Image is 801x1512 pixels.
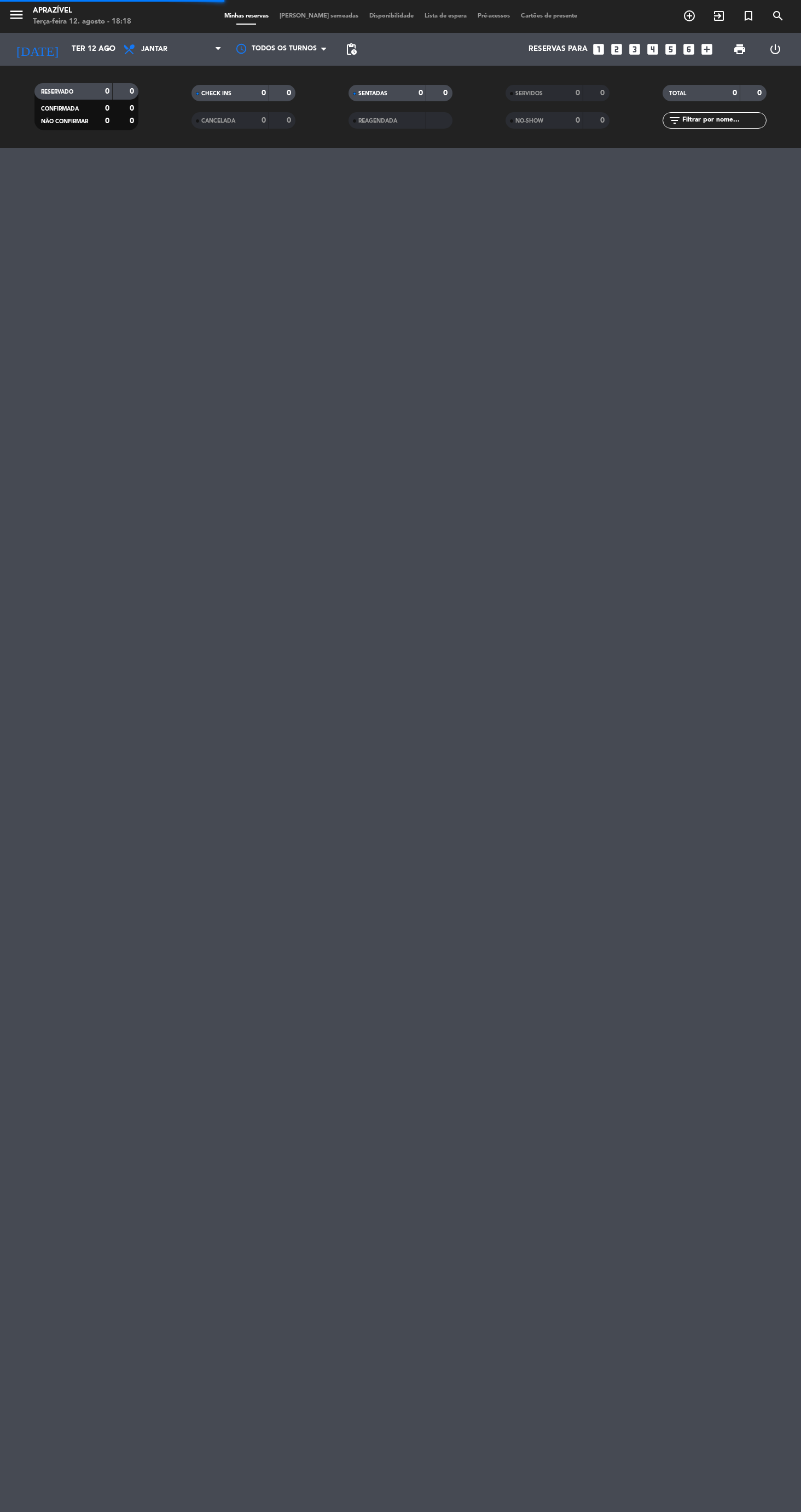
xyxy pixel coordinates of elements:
[287,117,293,124] strong: 0
[219,13,274,19] span: Minhas reservas
[287,89,293,97] strong: 0
[364,13,419,19] span: Disponibilidade
[576,89,580,97] strong: 0
[515,13,583,19] span: Cartões de presente
[771,9,785,22] i: search
[8,37,66,61] i: [DATE]
[33,5,131,16] div: Aprazível
[712,9,725,22] i: exit_to_app
[682,42,696,56] i: looks_6
[41,89,73,95] span: RESERVADO
[419,89,423,97] strong: 0
[102,43,115,56] i: arrow_drop_down
[105,117,109,125] strong: 0
[262,117,266,124] strong: 0
[610,42,624,56] i: looks_two
[105,105,109,112] strong: 0
[576,117,580,124] strong: 0
[262,89,266,97] strong: 0
[664,42,678,56] i: looks_5
[757,33,793,66] div: LOG OUT
[515,91,543,96] span: SERVIDOS
[443,89,450,97] strong: 0
[600,117,607,124] strong: 0
[358,118,397,124] span: REAGENDADA
[742,9,755,22] i: turned_in_not
[141,45,167,53] span: Jantar
[105,88,109,95] strong: 0
[733,89,737,97] strong: 0
[529,45,588,54] span: Reservas para
[669,91,686,96] span: TOTAL
[201,91,231,96] span: CHECK INS
[274,13,364,19] span: [PERSON_NAME] semeadas
[472,13,515,19] span: Pré-acessos
[733,43,746,56] span: print
[130,88,136,95] strong: 0
[8,7,25,27] button: menu
[700,42,714,56] i: add_box
[130,117,136,125] strong: 0
[681,114,766,126] input: Filtrar por nome...
[130,105,136,112] strong: 0
[668,114,681,127] i: filter_list
[41,106,79,112] span: CONFIRMADA
[683,9,696,22] i: add_circle_outline
[769,43,782,56] i: power_settings_new
[628,42,642,56] i: looks_3
[600,89,607,97] strong: 0
[646,42,660,56] i: looks_4
[358,91,387,96] span: SENTADAS
[8,7,25,23] i: menu
[41,119,88,124] span: NÃO CONFIRMAR
[515,118,543,124] span: NO-SHOW
[345,43,358,56] span: pending_actions
[419,13,472,19] span: Lista de espera
[757,89,764,97] strong: 0
[201,118,235,124] span: CANCELADA
[591,42,606,56] i: looks_one
[33,16,131,27] div: Terça-feira 12. agosto - 18:18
